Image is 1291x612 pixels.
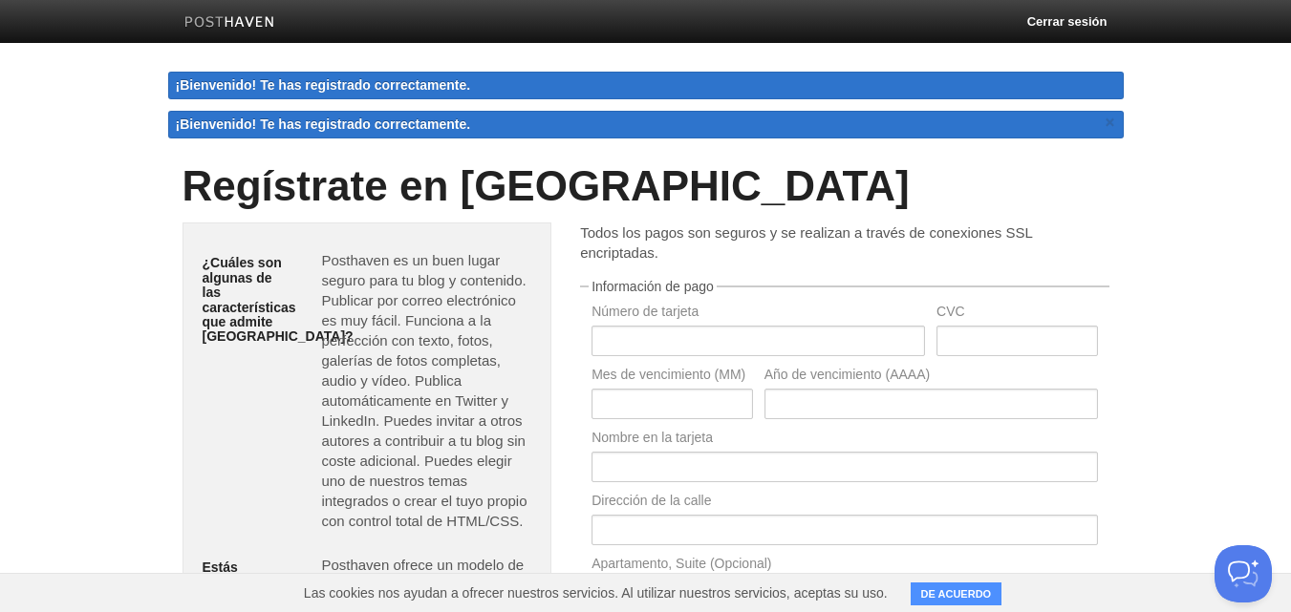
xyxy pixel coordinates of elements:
font: Regístrate en [GEOGRAPHIC_DATA] [183,162,910,209]
img: Posthaven-bar [184,16,275,31]
font: Las cookies nos ayudan a ofrecer nuestros servicios. Al utilizar nuestros servicios, aceptas su uso. [304,585,888,601]
font: × [1106,114,1115,132]
font: DE ACUERDO [921,588,992,600]
font: ¿Cuáles son algunas de las características que admite [GEOGRAPHIC_DATA]? [203,255,354,344]
font: Mes de vencimiento (MM) [592,367,745,382]
font: CVC [936,304,965,319]
font: Dirección de la calle [592,493,711,508]
font: Todos los pagos son seguros y se realizan a través de conexiones SSL encriptadas. [580,224,1032,261]
font: ¡Bienvenido! Te has registrado correctamente. [176,77,471,93]
font: Apartamento, Suite (Opcional) [592,556,771,571]
font: Número de tarjeta [592,304,699,319]
font: Año de vencimiento (AAAA) [764,367,931,382]
iframe: Help Scout Beacon - Open [1215,545,1272,602]
font: Nombre en la tarjeta [592,430,713,445]
font: ¡Bienvenido! Te has registrado correctamente. [176,116,471,132]
font: Información de pago [592,279,714,294]
button: DE ACUERDO [911,582,1002,605]
font: Posthaven es un buen lugar seguro para tu blog y contenido. Publicar por correo electrónico es mu... [321,252,527,529]
font: Cerrar sesión [1027,14,1108,29]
